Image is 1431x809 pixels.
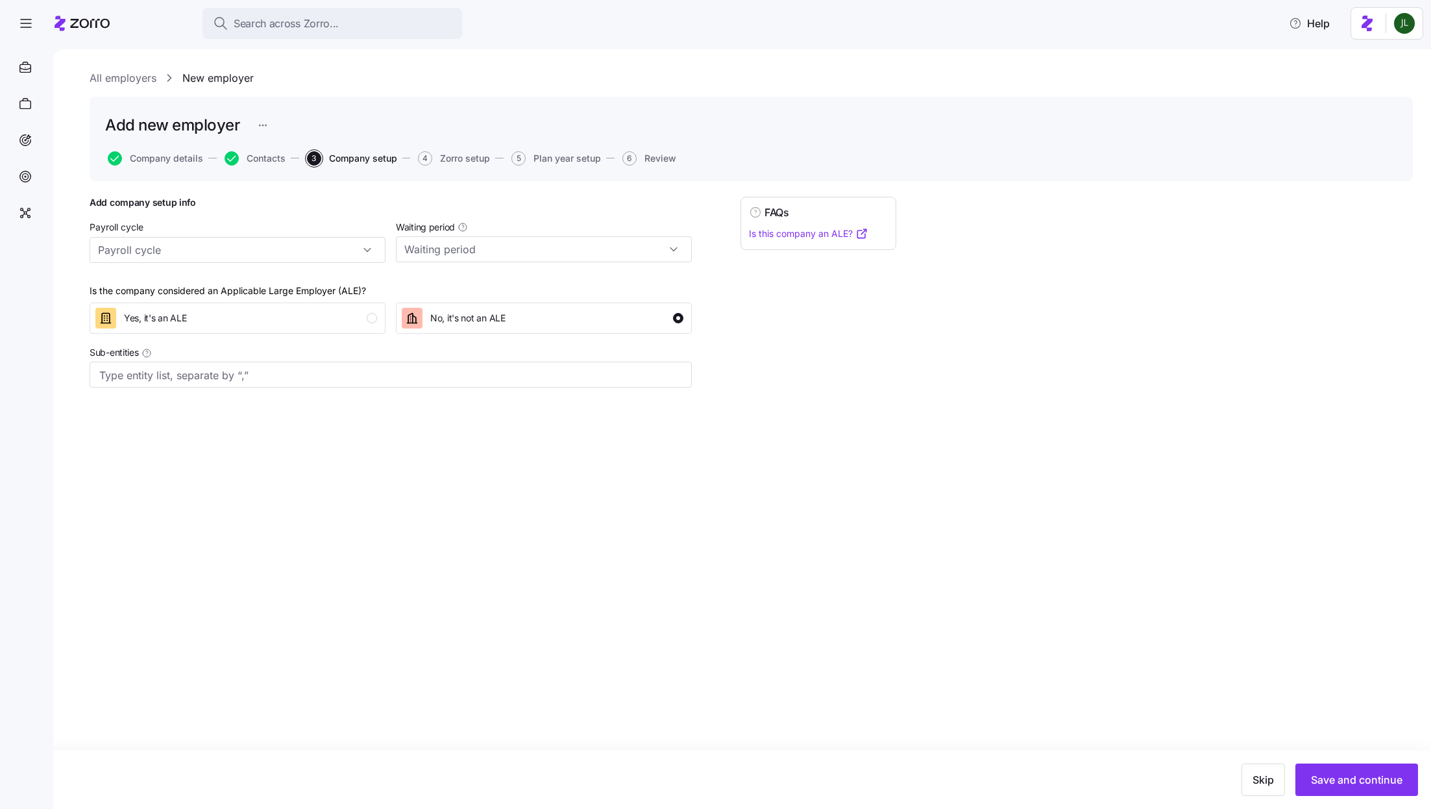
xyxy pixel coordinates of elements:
[1394,13,1415,34] img: d9b9d5af0451fe2f8c405234d2cf2198
[108,151,203,166] button: Company details
[511,151,526,166] span: 5
[225,151,286,166] button: Contacts
[90,237,385,263] input: Payroll cycle
[247,154,286,163] span: Contacts
[307,151,321,166] span: 3
[99,367,656,384] input: Type entity list, separate by “,”
[764,205,789,220] h4: FAQs
[620,151,676,166] a: 6Review
[430,312,506,325] span: No, it's not an ALE
[533,154,601,163] span: Plan year setup
[202,8,462,39] button: Search across Zorro...
[415,151,490,166] a: 4Zorro setup
[307,151,397,166] button: 3Company setup
[1241,764,1285,796] button: Skip
[1289,16,1330,31] span: Help
[234,16,339,32] span: Search across Zorro...
[396,221,455,234] span: Waiting period
[130,154,203,163] span: Company details
[90,284,366,298] div: Is the company considered an Applicable Large Employer (ALE)?
[90,197,692,208] h1: Add company setup info
[622,151,637,166] span: 6
[1311,772,1402,788] span: Save and continue
[1278,10,1340,36] button: Help
[90,70,156,86] a: All employers
[90,346,139,359] span: Sub-entities
[105,115,239,135] h1: Add new employer
[304,151,397,166] a: 3Company setup
[105,151,203,166] a: Company details
[644,154,676,163] span: Review
[511,151,601,166] button: 5Plan year setup
[440,154,490,163] span: Zorro setup
[622,151,676,166] button: 6Review
[1295,764,1418,796] button: Save and continue
[418,151,432,166] span: 4
[749,227,868,240] a: Is this company an ALE?
[396,236,692,262] input: Waiting period
[182,70,254,86] a: New employer
[124,312,187,325] span: Yes, it's an ALE
[329,154,397,163] span: Company setup
[90,220,143,234] label: Payroll cycle
[1253,772,1274,788] span: Skip
[222,151,286,166] a: Contacts
[418,151,490,166] button: 4Zorro setup
[509,151,601,166] a: 5Plan year setup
